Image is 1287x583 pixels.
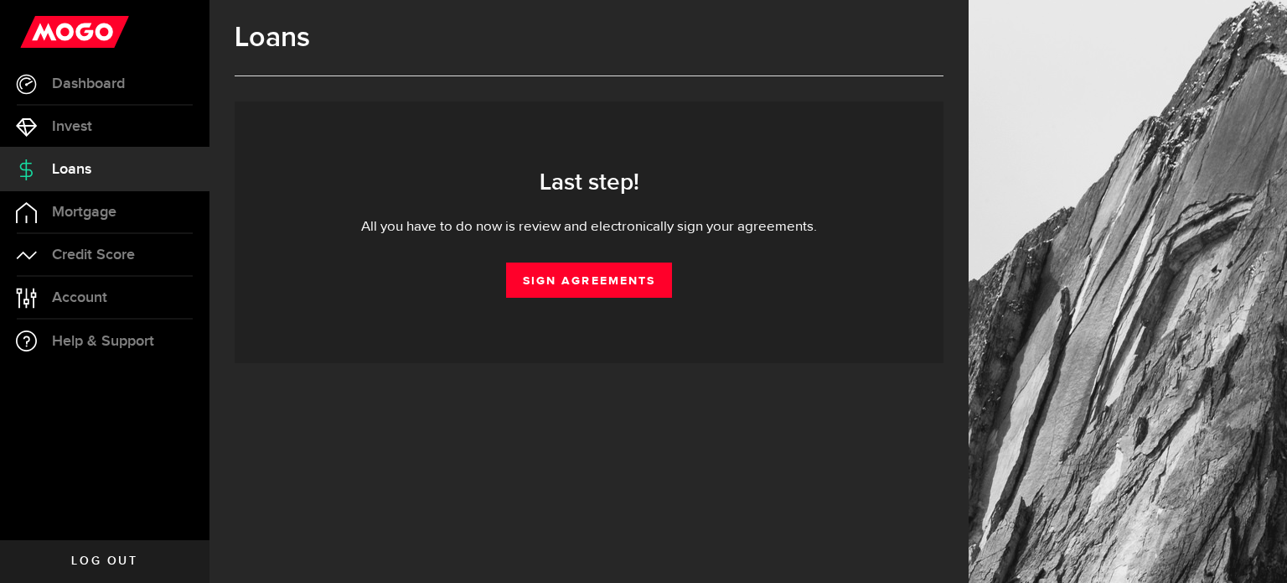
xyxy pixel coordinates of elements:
[52,290,107,305] span: Account
[260,169,918,196] h3: Last step!
[506,263,672,298] a: Sign Agreements
[235,21,943,55] h1: Loans
[52,119,92,134] span: Invest
[52,334,154,349] span: Help & Support
[52,247,135,263] span: Credit Score
[52,205,116,220] span: Mortgage
[71,555,137,567] span: Log out
[260,217,918,237] div: All you have to do now is review and electronically sign your agreements.
[52,162,91,177] span: Loans
[52,76,125,91] span: Dashboard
